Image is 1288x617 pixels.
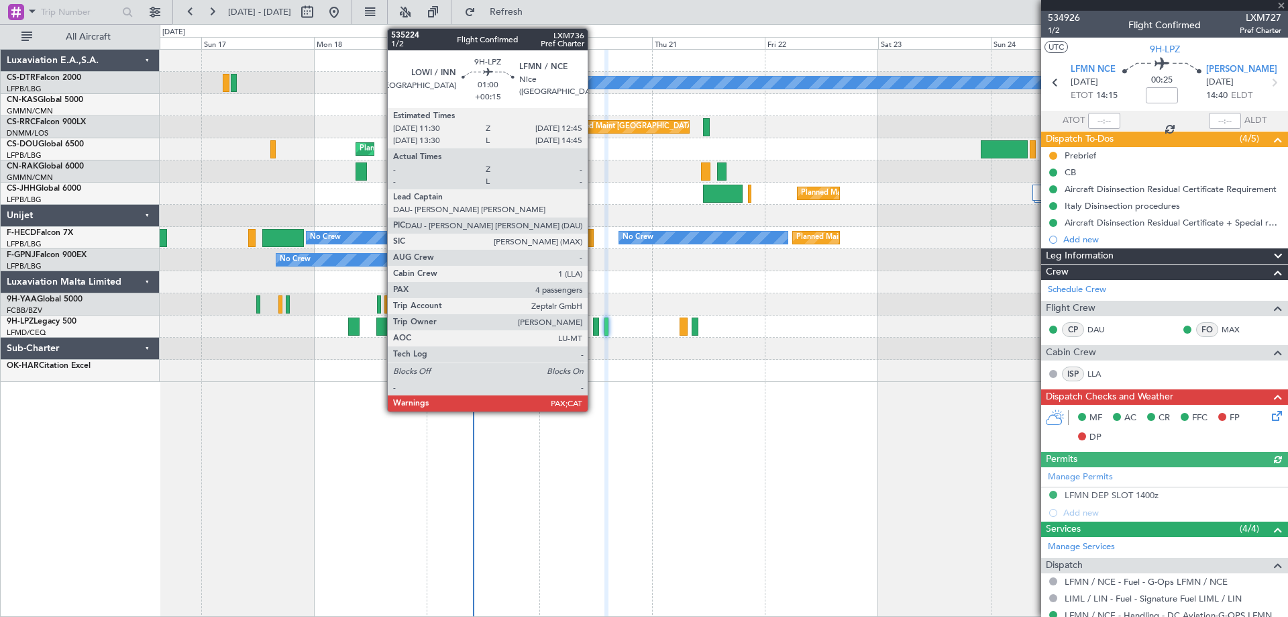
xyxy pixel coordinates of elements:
span: 534926 [1048,11,1080,25]
div: Prebrief [1065,150,1096,161]
span: CS-DOU [7,140,38,148]
a: LFPB/LBG [7,261,42,271]
div: Sun 17 [201,37,314,49]
span: All Aircraft [35,32,142,42]
span: [DATE] [1071,76,1098,89]
div: Aircraft Disinsection Residual Certificate + Special request [1065,217,1281,228]
div: Aircraft Disinsection Residual Certificate Requirement [1065,183,1277,195]
span: F-GPNJ [7,251,36,259]
span: LXM727 [1240,11,1281,25]
a: CN-RAKGlobal 6000 [7,162,84,171]
div: No Crew [280,250,311,270]
div: Planned Maint [GEOGRAPHIC_DATA] ([GEOGRAPHIC_DATA]) [566,117,777,137]
a: LFPB/LBG [7,195,42,205]
span: 9H-YAA [7,295,37,303]
a: LFPB/LBG [7,84,42,94]
a: CS-DOUGlobal 6500 [7,140,84,148]
div: Tue 19 [427,37,539,49]
span: ETOT [1071,89,1093,103]
div: Italy Disinsection procedures [1065,200,1180,211]
a: Manage Services [1048,540,1115,554]
div: Thu 21 [652,37,765,49]
button: Refresh [458,1,539,23]
div: Sat 23 [878,37,991,49]
div: No Crew [623,228,653,248]
span: 14:40 [1206,89,1228,103]
a: GMMN/CMN [7,173,53,183]
span: AC [1124,412,1136,425]
a: 9H-YAAGlobal 5000 [7,295,83,303]
div: Planned Maint [GEOGRAPHIC_DATA] ([GEOGRAPHIC_DATA]) [796,228,1008,248]
span: Refresh [478,7,535,17]
span: Services [1046,522,1081,537]
span: Crew [1046,265,1069,280]
a: FCBB/BZV [7,305,42,316]
span: F-HECD [7,229,36,237]
span: MF [1089,412,1102,425]
div: Fri 22 [765,37,877,49]
span: Pref Charter [1240,25,1281,36]
div: No Crew [310,228,341,248]
span: CN-KAS [7,96,38,104]
span: Dispatch [1046,558,1083,573]
div: Flight Confirmed [1128,18,1201,32]
span: 1/2 [1048,25,1080,36]
a: LIML / LIN - Fuel - Signature Fuel LIML / LIN [1065,593,1242,604]
span: ALDT [1244,114,1267,128]
span: FFC [1192,412,1207,425]
span: DP [1089,431,1102,444]
span: 9H-LPZ [1150,42,1180,56]
span: CS-JHH [7,185,36,193]
a: LFPB/LBG [7,150,42,160]
span: Leg Information [1046,248,1114,264]
div: CP [1062,322,1084,337]
input: Trip Number [41,2,118,22]
div: Planned Maint [GEOGRAPHIC_DATA] ([GEOGRAPHIC_DATA]) [801,183,1012,203]
span: 14:15 [1096,89,1118,103]
span: Cabin Crew [1046,345,1096,361]
span: [DATE] [1206,76,1234,89]
a: LFMD/CEQ [7,328,46,338]
span: LFMN NCE [1071,63,1116,77]
a: F-HECDFalcon 7X [7,229,73,237]
a: F-GPNJFalcon 900EX [7,251,87,259]
a: GMMN/CMN [7,106,53,116]
span: OK-HAR [7,362,39,370]
span: CN-RAK [7,162,38,171]
a: 9H-LPZLegacy 500 [7,318,76,326]
span: Dispatch Checks and Weather [1046,389,1173,405]
span: [DATE] - [DATE] [228,6,291,18]
div: [DATE] [162,27,185,38]
a: Schedule Crew [1048,283,1106,297]
div: ISP [1062,367,1084,381]
span: FP [1230,412,1240,425]
span: (4/4) [1240,522,1259,536]
a: DNMM/LOS [7,128,48,138]
div: FO [1196,322,1218,337]
a: DAU [1087,324,1118,336]
span: Dispatch To-Dos [1046,132,1114,147]
a: LFMN / NCE - Fuel - G-Ops LFMN / NCE [1065,576,1228,587]
a: LFPB/LBG [7,239,42,249]
span: Flight Crew [1046,301,1095,316]
div: Mon 18 [314,37,427,49]
span: (4/5) [1240,132,1259,146]
a: MAX [1222,324,1252,336]
span: CS-RRC [7,118,36,126]
span: ELDT [1231,89,1252,103]
span: [PERSON_NAME] [1206,63,1277,77]
a: CN-KASGlobal 5000 [7,96,83,104]
span: 00:25 [1151,74,1173,87]
div: Add new [1063,234,1281,245]
a: CS-RRCFalcon 900LX [7,118,86,126]
div: CB [1065,167,1076,178]
button: UTC [1044,41,1068,53]
button: All Aircraft [15,26,146,48]
div: No Crew [402,316,433,336]
a: OK-HARCitation Excel [7,362,91,370]
span: CR [1159,412,1170,425]
div: Sun 24 [991,37,1104,49]
a: CS-DTRFalcon 2000 [7,74,81,82]
span: ATOT [1063,114,1085,128]
span: 9H-LPZ [7,318,34,326]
